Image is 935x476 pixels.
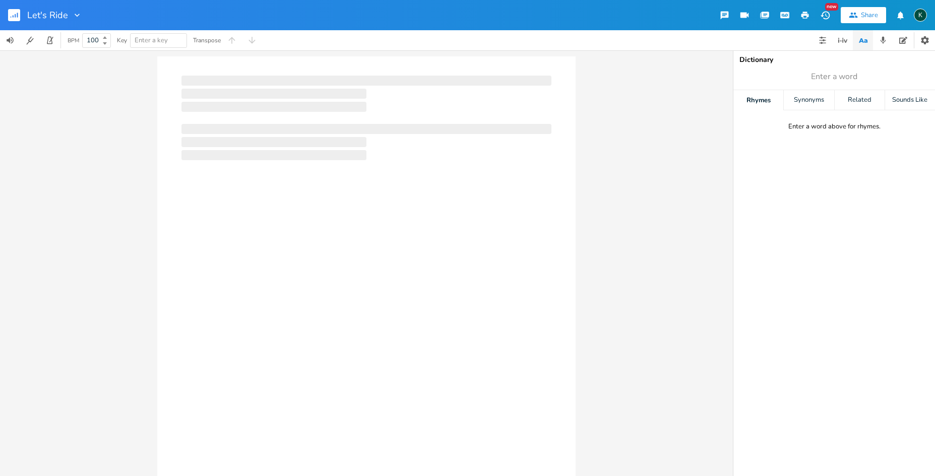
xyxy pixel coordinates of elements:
div: Rhymes [733,90,783,110]
button: Share [841,7,886,23]
button: K [914,4,927,27]
span: Enter a word [811,71,857,83]
div: Koval [914,9,927,22]
div: Sounds Like [885,90,935,110]
span: Let's Ride [27,11,68,20]
div: Transpose [193,37,221,43]
span: Enter a key [135,36,168,45]
div: Key [117,37,127,43]
div: New [825,3,838,11]
div: Related [835,90,885,110]
div: Synonyms [784,90,834,110]
div: Share [861,11,878,20]
button: New [815,6,835,24]
div: Enter a word above for rhymes. [788,122,881,131]
div: Dictionary [739,56,929,63]
div: BPM [68,38,79,43]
